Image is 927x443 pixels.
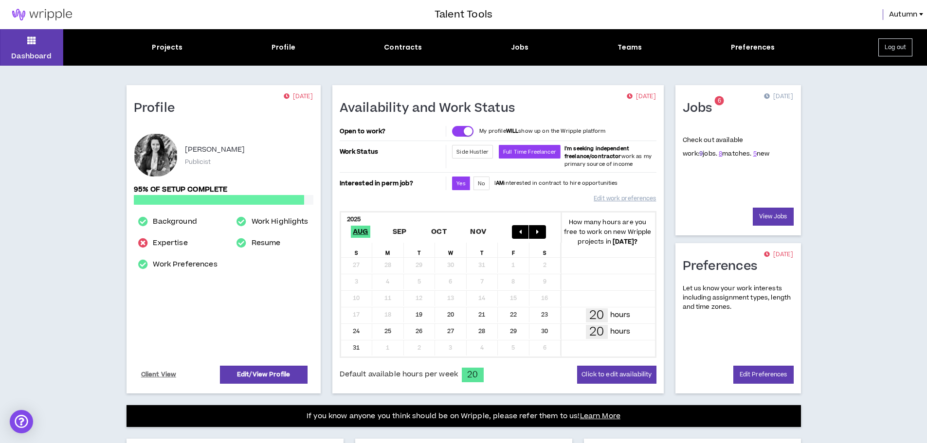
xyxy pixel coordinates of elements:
[10,410,33,433] div: Open Intercom Messenger
[496,179,504,187] strong: AM
[479,127,605,135] p: My profile show up on the Wripple platform
[341,243,373,257] div: S
[506,127,519,135] strong: WILL
[683,284,794,312] p: Let us know your work interests including assignment types, length and time zones.
[718,97,721,105] span: 6
[618,42,642,53] div: Teams
[699,149,717,158] span: jobs.
[134,133,178,177] div: Autumn E.
[594,190,656,207] a: Edit work preferences
[564,145,629,160] b: I'm seeking independent freelance/contractor
[220,366,308,384] a: Edit/View Profile
[372,243,404,257] div: M
[340,369,458,380] span: Default available hours per week
[467,243,498,257] div: T
[753,149,770,158] span: new
[878,38,912,56] button: Log out
[529,243,561,257] div: S
[561,217,655,247] p: How many hours are you free to work on new Wripple projects in
[153,259,217,270] a: Work Preferences
[252,216,309,228] a: Work Highlights
[152,42,182,53] div: Projects
[715,96,724,106] sup: 6
[140,366,178,383] a: Client View
[511,42,529,53] div: Jobs
[733,366,794,384] a: Edit Preferences
[456,180,465,187] span: Yes
[764,250,793,260] p: [DATE]
[498,243,529,257] div: F
[351,226,370,238] span: Aug
[347,215,361,224] b: 2025
[627,92,656,102] p: [DATE]
[753,149,757,158] a: 5
[272,42,295,53] div: Profile
[134,184,313,195] p: 95% of setup complete
[613,237,637,246] b: [DATE] ?
[134,101,182,116] h1: Profile
[153,216,197,228] a: Background
[185,158,211,166] p: Publicist
[252,237,281,249] a: Resume
[699,149,703,158] a: 9
[564,145,652,168] span: work as my primary source of income
[435,243,467,257] div: W
[429,226,449,238] span: Oct
[889,9,917,20] span: Autumn
[580,411,620,421] a: Learn More
[340,101,523,116] h1: Availability and Work Status
[719,149,722,158] a: 8
[468,226,488,238] span: Nov
[753,208,794,226] a: View Jobs
[435,7,492,22] h3: Talent Tools
[719,149,751,158] span: matches.
[185,144,245,156] p: [PERSON_NAME]
[683,259,765,274] h1: Preferences
[384,42,422,53] div: Contracts
[153,237,187,249] a: Expertise
[340,145,444,159] p: Work Status
[764,92,793,102] p: [DATE]
[478,180,485,187] span: No
[577,366,656,384] button: Click to edit availability
[610,326,631,337] p: hours
[494,179,618,187] p: I interested in contract to hire opportunities
[340,177,444,190] p: Interested in perm job?
[610,310,631,320] p: hours
[404,243,436,257] div: T
[683,136,770,158] p: Check out available work:
[284,92,313,102] p: [DATE]
[391,226,409,238] span: Sep
[731,42,775,53] div: Preferences
[683,101,720,116] h1: Jobs
[307,410,620,422] p: If you know anyone you think should be on Wripple, please refer them to us!
[11,51,52,61] p: Dashboard
[456,148,489,156] span: Side Hustler
[340,127,444,135] p: Open to work?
